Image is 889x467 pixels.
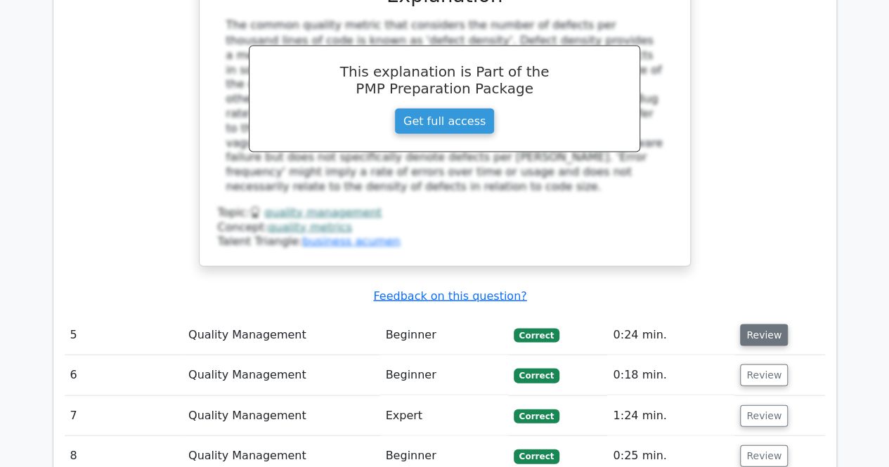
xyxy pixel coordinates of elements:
td: Quality Management [183,395,380,435]
td: 7 [65,395,183,435]
a: business acumen [302,234,400,247]
div: Talent Triangle: [218,205,672,249]
a: quality metrics [268,220,352,233]
td: 1:24 min. [607,395,734,435]
a: Feedback on this question? [373,289,526,302]
td: Quality Management [183,355,380,395]
td: Quality Management [183,315,380,355]
button: Review [740,324,788,346]
div: Topic: [218,205,672,220]
span: Correct [514,449,559,463]
div: Concept: [218,220,672,235]
div: The common quality metric that considers the number of defects per thousand lines of code is know... [226,18,663,194]
span: Correct [514,368,559,382]
td: 6 [65,355,183,395]
button: Review [740,364,788,386]
button: Review [740,445,788,466]
td: 0:24 min. [607,315,734,355]
td: 5 [65,315,183,355]
td: Beginner [380,355,508,395]
a: Get full access [394,107,495,134]
button: Review [740,404,788,426]
a: quality management [264,205,382,218]
td: Expert [380,395,508,435]
span: Correct [514,409,559,423]
span: Correct [514,328,559,342]
td: Beginner [380,315,508,355]
td: 0:18 min. [607,355,734,395]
